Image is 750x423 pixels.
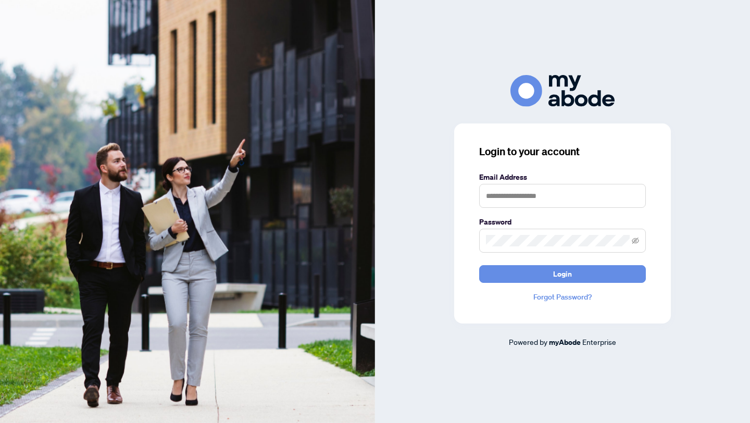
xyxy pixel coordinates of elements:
img: ma-logo [510,75,615,107]
span: Powered by [509,337,547,346]
span: Enterprise [582,337,616,346]
span: eye-invisible [632,237,639,244]
label: Password [479,216,646,228]
label: Email Address [479,171,646,183]
span: Login [553,266,572,282]
button: Login [479,265,646,283]
a: Forgot Password? [479,291,646,303]
a: myAbode [549,337,581,348]
h3: Login to your account [479,144,646,159]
